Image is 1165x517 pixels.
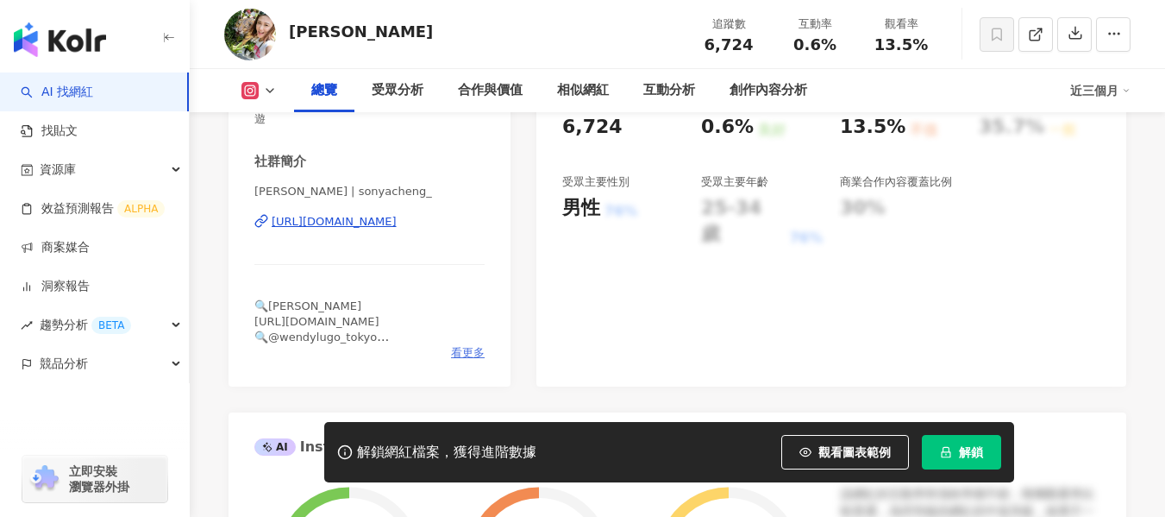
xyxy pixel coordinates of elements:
[1070,77,1131,104] div: 近三個月
[21,84,93,101] a: searchAI 找網紅
[922,435,1001,470] button: 解鎖
[91,317,131,334] div: BETA
[21,239,90,256] a: 商案媒合
[372,80,423,101] div: 受眾分析
[458,80,523,101] div: 合作與價值
[22,456,167,502] a: chrome extension立即安裝 瀏覽器外掛
[40,150,76,189] span: 資源庫
[643,80,695,101] div: 互動分析
[562,195,600,222] div: 男性
[254,214,485,230] a: [URL][DOMAIN_NAME]
[701,174,768,190] div: 受眾主要年齡
[14,22,106,57] img: logo
[21,123,78,140] a: 找貼文
[40,344,88,383] span: 競品分析
[562,114,623,141] div: 6,724
[705,35,754,54] span: 6,724
[254,153,306,171] div: 社群簡介
[557,80,609,101] div: 相似網紅
[818,445,891,459] span: 觀看圖表範例
[69,463,129,495] span: 立即安裝 瀏覽器外掛
[793,36,836,54] span: 0.6%
[272,214,397,230] div: [URL][DOMAIN_NAME]
[781,435,909,470] button: 觀看圖表範例
[254,299,402,391] span: 🔍[PERSON_NAME] [URL][DOMAIN_NAME] 🔍@wendylugo_tokyo 日本連線代購 [URL][DOMAIN_NAME] #[PERSON_NAME]路過社團
[40,306,131,344] span: 趨勢分析
[562,174,629,190] div: 受眾主要性別
[357,444,536,462] div: 解鎖網紅檔案，獲得進階數據
[254,184,485,199] span: [PERSON_NAME] | sonyacheng_
[21,278,90,295] a: 洞察報告
[840,174,952,190] div: 商業合作內容覆蓋比例
[696,16,761,33] div: 追蹤數
[311,80,337,101] div: 總覽
[21,319,33,331] span: rise
[782,16,848,33] div: 互動率
[840,114,905,141] div: 13.5%
[451,345,485,361] span: 看更多
[289,21,433,42] div: [PERSON_NAME]
[730,80,807,101] div: 創作內容分析
[21,200,165,218] a: 效益預測報告ALPHA
[874,36,928,54] span: 13.5%
[28,465,61,493] img: chrome extension
[868,16,934,33] div: 觀看率
[224,9,276,60] img: KOL Avatar
[701,114,754,141] div: 0.6%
